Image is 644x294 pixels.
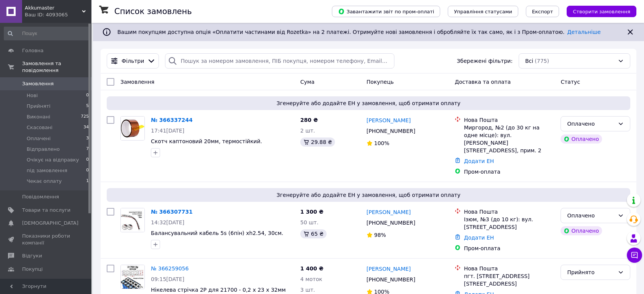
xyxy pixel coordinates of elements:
[464,124,554,154] div: Миргород, №2 (до 30 кг на одне місце): вул. [PERSON_NAME][STREET_ADDRESS], прим. 2
[22,233,70,246] span: Показники роботи компанії
[300,209,324,215] span: 1 300 ₴
[367,79,394,85] span: Покупець
[22,207,70,214] span: Товари та послуги
[367,208,411,216] a: [PERSON_NAME]
[25,11,91,18] div: Ваш ID: 4093065
[457,57,513,65] span: Збережені фільтри:
[464,158,494,164] a: Додати ЕН
[300,276,322,282] span: 4 моток
[122,57,144,65] span: Фільтри
[300,229,327,238] div: 65 ₴
[300,265,324,272] span: 1 400 ₴
[121,208,144,232] img: Фото товару
[300,128,315,134] span: 2 шт.
[120,208,145,232] a: Фото товару
[567,6,636,17] button: Створити замовлення
[464,265,554,272] div: Нова Пошта
[365,126,417,136] div: [PHONE_NUMBER]
[151,276,184,282] span: 09:15[DATE]
[455,79,511,85] span: Доставка та оплата
[165,53,394,69] input: Пошук за номером замовлення, ПІБ покупця, номером телефону, Email, номером накладної
[86,146,89,153] span: 7
[627,248,642,263] button: Чат з покупцем
[27,157,79,163] span: Очікує на відправку
[525,57,533,65] span: Всі
[27,92,38,99] span: Нові
[454,9,512,14] span: Управління статусами
[464,216,554,231] div: Ізюм, №3 (до 10 кг): вул. [STREET_ADDRESS]
[120,116,145,141] a: Фото товару
[464,235,494,241] a: Додати ЕН
[86,167,89,174] span: 0
[27,178,62,185] span: Чекає оплату
[464,168,554,176] div: Пром-оплата
[25,5,82,11] span: Akkumaster
[81,113,89,120] span: 725
[464,244,554,252] div: Пром-оплата
[110,99,627,107] span: Згенеруйте або додайте ЕН у замовлення, щоб отримати оплату
[27,146,60,153] span: Відправлено
[338,8,434,15] span: Завантажити звіт по пром-оплаті
[332,6,440,17] button: Завантажити звіт по пром-оплаті
[22,47,43,54] span: Головна
[365,217,417,228] div: [PHONE_NUMBER]
[121,265,144,289] img: Фото товару
[151,209,192,215] a: № 366307731
[573,9,630,14] span: Створити замовлення
[151,219,184,225] span: 14:32[DATE]
[300,137,335,147] div: 29.88 ₴
[448,6,518,17] button: Управління статусами
[532,9,553,14] span: Експорт
[86,157,89,163] span: 0
[567,120,615,128] div: Оплачено
[561,226,602,235] div: Оплачено
[151,128,184,134] span: 17:41[DATE]
[367,265,411,273] a: [PERSON_NAME]
[86,178,89,185] span: 1
[120,265,145,289] a: Фото товару
[300,79,314,85] span: Cума
[86,92,89,99] span: 0
[151,230,284,236] a: Балансувальний кабель 5s (6пін) xh2.54, 30см.
[27,113,50,120] span: Виконані
[151,117,192,123] a: № 366337244
[4,27,90,40] input: Пошук
[27,135,51,142] span: Оплачені
[22,266,43,273] span: Покупці
[86,135,89,142] span: 3
[464,208,554,216] div: Нова Пошта
[120,79,154,85] span: Замовлення
[464,272,554,288] div: пгт. [STREET_ADDRESS] [STREET_ADDRESS]
[300,219,319,225] span: 50 шт.
[464,116,554,124] div: Нова Пошта
[27,124,53,131] span: Скасовані
[151,265,189,272] a: № 366259056
[121,117,144,140] img: Фото товару
[110,191,627,199] span: Згенеруйте або додайте ЕН у замовлення, щоб отримати оплату
[22,80,54,87] span: Замовлення
[300,287,315,293] span: 3 шт.
[535,58,549,64] span: (775)
[567,268,615,276] div: Прийнято
[567,29,601,35] a: Детальніше
[22,252,42,259] span: Відгуки
[83,124,89,131] span: 34
[561,134,602,144] div: Оплачено
[300,117,318,123] span: 280 ₴
[365,274,417,285] div: [PHONE_NUMBER]
[114,7,192,16] h1: Список замовлень
[22,220,78,227] span: [DEMOGRAPHIC_DATA]
[367,117,411,124] a: [PERSON_NAME]
[567,211,615,220] div: Оплачено
[27,103,50,110] span: Прийняті
[374,232,386,238] span: 98%
[559,8,636,14] a: Створити замовлення
[117,29,601,35] span: Вашим покупцям доступна опція «Оплатити частинами від Rozetka» на 2 платежі. Отримуйте нові замов...
[27,167,67,174] span: під замовлення
[151,138,262,144] a: Скотч каптоновий 20мм, термостійкий.
[526,6,559,17] button: Експорт
[22,60,91,74] span: Замовлення та повідомлення
[374,140,389,146] span: 100%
